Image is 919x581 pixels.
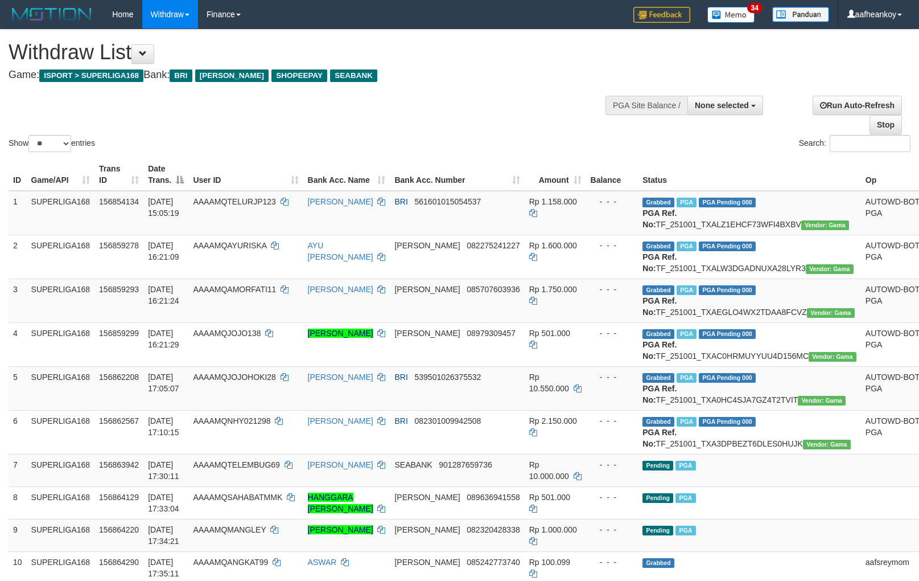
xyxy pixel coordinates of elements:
b: PGA Ref. No: [642,384,677,404]
span: Marked by aafsengchandara [677,198,697,207]
th: Date Trans.: activate to sort column descending [143,158,188,191]
span: AAAAMQJOJOHOKI28 [193,373,275,382]
span: Copy 085242773740 to clipboard [467,558,520,567]
span: 156862567 [99,416,139,425]
div: - - - [591,240,634,251]
span: Rp 501.000 [529,329,570,338]
span: [PERSON_NAME] [394,525,460,534]
select: Showentries [28,135,71,152]
td: 2 [9,235,27,279]
span: Marked by aafsengchandara [677,417,697,427]
td: 4 [9,322,27,366]
span: Copy 089636941558 to clipboard [467,493,520,502]
span: PGA Pending [699,329,756,339]
span: [DATE] 16:21:24 [148,285,179,305]
span: AAAAMQAMORFATI11 [193,285,276,294]
span: PGA Pending [699,417,756,427]
td: TF_251001_TXALW3DGADNUXA28LYR3 [638,235,861,279]
span: [PERSON_NAME] [394,329,460,338]
span: SHOPEEPAY [271,69,327,82]
span: Marked by aafheankoy [677,242,697,251]
span: BRI [394,416,407,425]
div: - - - [591,196,634,207]
div: - - - [591,371,634,383]
span: Rp 1.000.000 [529,525,577,534]
td: SUPERLIGA168 [27,410,95,454]
span: Copy 561601015054537 to clipboard [414,197,481,206]
span: [DATE] 16:21:09 [148,241,179,261]
span: [PERSON_NAME] [195,69,269,82]
div: PGA Site Balance / [605,96,687,115]
span: Copy 082301009942508 to clipboard [414,416,481,425]
span: Rp 10.550.000 [529,373,569,393]
span: Grabbed [642,285,674,295]
td: TF_251001_TXAEGLO4WX2TDAA8FCVZ [638,279,861,322]
span: Marked by aafheankoy [675,493,695,503]
span: Vendor URL: https://trx31.1velocity.biz [803,440,851,449]
span: 156854134 [99,197,139,206]
span: SEABANK [394,460,432,469]
a: [PERSON_NAME] [308,373,373,382]
button: None selected [687,96,763,115]
span: Marked by aafheankoy [677,329,697,339]
td: 1 [9,191,27,235]
span: Grabbed [642,417,674,427]
th: Amount: activate to sort column ascending [525,158,586,191]
th: ID [9,158,27,191]
a: Stop [869,115,902,134]
span: BRI [394,373,407,382]
span: 34 [747,3,763,13]
div: - - - [591,459,634,470]
span: Pending [642,526,673,535]
span: Marked by aafsengchandara [677,373,697,383]
a: [PERSON_NAME] [308,285,373,294]
div: - - - [591,557,634,568]
span: 156862208 [99,373,139,382]
span: Grabbed [642,242,674,251]
span: AAAAMQAYURISKA [193,241,266,250]
td: SUPERLIGA168 [27,454,95,486]
span: Marked by aafheankoy [675,526,695,535]
img: Button%20Memo.svg [707,7,755,23]
span: BRI [170,69,192,82]
span: AAAAMQTELEMBUG69 [193,460,280,469]
span: [DATE] 17:33:04 [148,493,179,513]
td: 6 [9,410,27,454]
span: [PERSON_NAME] [394,241,460,250]
span: AAAAMQTELURJP123 [193,197,276,206]
img: MOTION_logo.png [9,6,95,23]
h4: Game: Bank: [9,69,601,81]
td: SUPERLIGA168 [27,519,95,551]
th: Bank Acc. Number: activate to sort column ascending [390,158,524,191]
label: Show entries [9,135,95,152]
span: BRI [394,197,407,206]
span: Grabbed [642,558,674,568]
td: SUPERLIGA168 [27,191,95,235]
span: Rp 100.099 [529,558,570,567]
span: Copy 901287659736 to clipboard [439,460,492,469]
span: PGA Pending [699,242,756,251]
img: Feedback.jpg [633,7,690,23]
td: 3 [9,279,27,322]
b: PGA Ref. No: [642,252,677,273]
span: [DATE] 17:05:07 [148,373,179,393]
span: AAAAMQMANGLEY [193,525,266,534]
span: 156864290 [99,558,139,567]
div: - - - [591,284,634,295]
span: Vendor URL: https://trx31.1velocity.biz [806,264,854,274]
span: Pending [642,493,673,503]
a: [PERSON_NAME] [308,525,373,534]
td: TF_251001_TXALZ1EHCF73WFI4BXBV [638,191,861,235]
span: Rp 1.600.000 [529,241,577,250]
span: 156863942 [99,460,139,469]
span: Vendor URL: https://trx31.1velocity.biz [809,352,856,362]
td: 9 [9,519,27,551]
span: Copy 082320428338 to clipboard [467,525,520,534]
a: [PERSON_NAME] [308,416,373,425]
td: SUPERLIGA168 [27,366,95,410]
td: TF_251001_TXA0HC4SJA7GZ4T2TVIT [638,366,861,410]
th: Game/API: activate to sort column ascending [27,158,95,191]
div: - - - [591,524,634,535]
span: Vendor URL: https://trx31.1velocity.biz [798,396,846,406]
span: Rp 1.158.000 [529,197,577,206]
